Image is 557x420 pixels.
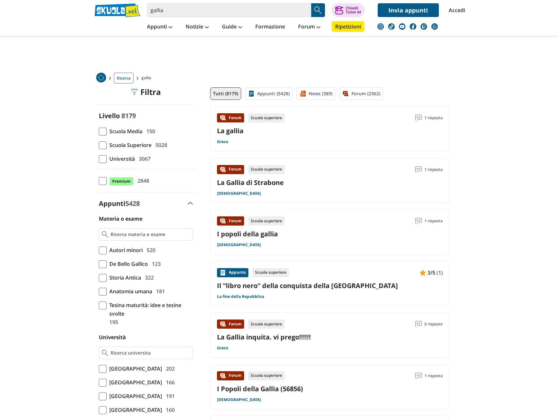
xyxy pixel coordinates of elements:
label: Livello [99,111,120,120]
span: Anatomia umana [107,287,152,296]
img: Ricerca materia o esame [102,231,108,238]
span: 5428 [125,199,140,208]
a: Greco [217,139,228,144]
a: Accedi [449,3,462,17]
img: News filtro contenuto [299,90,306,97]
a: Ricerca [114,73,134,83]
span: Storia Antica [107,273,141,282]
span: 1 risposta [424,113,443,122]
span: 3067 [136,155,151,163]
span: 5028 [153,141,167,149]
span: [GEOGRAPHIC_DATA] [107,378,162,387]
div: Filtra [131,87,161,97]
a: [DEMOGRAPHIC_DATA] [217,397,261,402]
a: Ripetizioni [332,21,364,32]
div: Scuola superiore [248,320,285,329]
img: Forum filtro contenuto [342,90,349,97]
a: Forum (2362) [339,87,383,100]
: Ricerca universita [111,350,190,356]
img: Forum contenuto [220,166,226,173]
img: Commenti lettura [415,166,422,173]
div: Forum [217,113,244,122]
a: Tutti (8179) [210,87,241,100]
div: Forum [217,216,244,226]
img: Home [96,73,106,82]
span: [GEOGRAPHIC_DATA] [107,406,162,414]
img: instagram [377,23,384,30]
span: 520 [144,246,155,254]
img: Filtra filtri mobile [131,89,138,95]
span: 150 [144,127,155,136]
a: La fine della Repubblica [217,294,264,299]
button: Search Button [311,3,325,17]
span: 2848 [135,176,149,185]
a: I Popoli della Gallia (56856) [217,384,303,393]
div: Forum [217,320,244,329]
a: Home [96,73,106,83]
div: Scuola superiore [248,165,285,174]
span: 6 risposte [424,320,443,329]
span: 202 [163,364,175,373]
span: 3/5 [427,268,435,277]
div: Forum [217,371,244,380]
a: Guide [220,21,244,33]
img: Commenti lettura [415,373,422,379]
div: Chiedi Tutor AI [346,6,361,14]
img: Cerca appunti, riassunti o versioni [313,5,323,15]
label: Appunti [99,199,140,208]
span: De Bello Gallico [107,260,148,268]
span: Autori minori [107,246,143,254]
span: 1 risposta [424,216,443,226]
span: 123 [149,260,161,268]
span: 8179 [121,111,136,120]
a: La Gallia di Strabone [217,178,284,187]
a: Notizie [184,21,210,33]
img: WhatsApp [431,23,438,30]
a: La gallia [217,126,243,135]
a: Greco [217,345,228,351]
img: Commenti lettura [415,321,422,327]
img: Apri e chiudi sezione [188,202,193,205]
span: [GEOGRAPHIC_DATA] [107,392,162,400]
span: 195 [107,318,118,326]
span: 191 [163,392,175,400]
img: twitch [421,23,427,30]
img: Commenti lettura [415,218,422,224]
span: 160 [163,406,175,414]
img: Appunti contenuto [220,269,226,276]
img: facebook [410,23,416,30]
span: 181 [153,287,165,296]
label: Materia o esame [99,215,142,222]
img: Forum contenuto [220,373,226,379]
a: News (389) [296,87,335,100]
a: Il "libro nero" della conquista della [GEOGRAPHIC_DATA] [217,281,443,290]
img: Appunti filtro contenuto [248,90,255,97]
a: Formazione [254,21,287,33]
span: 322 [142,273,154,282]
span: (1) [437,268,443,277]
a: Forum [296,21,322,33]
img: Forum contenuto [220,115,226,121]
span: Tesina maturità: idee e tesine svolte [107,301,193,318]
a: La Gallia inquita. vi prego!!!!!! [217,333,311,341]
span: Scuola Media [107,127,142,136]
a: Invia appunti [378,3,439,17]
span: Università [107,155,135,163]
a: I popoli della gallia [217,229,278,238]
div: Scuola superiore [248,113,285,122]
img: youtube [399,23,405,30]
img: Commenti lettura [415,115,422,121]
a: Appunti [145,21,174,33]
button: ChiediTutor AI [332,3,365,17]
div: Forum [217,165,244,174]
img: Appunti contenuto [420,269,426,276]
a: [DEMOGRAPHIC_DATA] [217,242,261,247]
div: Scuola superiore [248,371,285,380]
div: Scuola superiore [252,268,289,277]
input: Cerca appunti, riassunti o versioni [147,3,311,17]
span: 1 risposta [424,165,443,174]
img: Forum contenuto [220,321,226,327]
label: Università [99,334,126,341]
span: gallia [141,73,154,83]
